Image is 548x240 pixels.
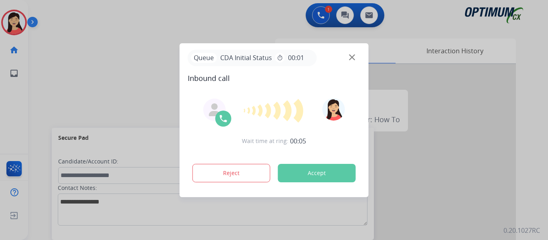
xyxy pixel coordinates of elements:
span: 00:05 [290,136,306,146]
button: Reject [193,164,270,182]
img: call-icon [219,114,228,123]
span: Inbound call [188,73,361,84]
img: close-button [349,54,355,60]
span: CDA Initial Status [217,53,275,63]
img: avatar [322,98,345,121]
span: Wait time at ring: [242,137,288,145]
p: Queue [191,53,217,63]
span: 00:01 [288,53,304,63]
mat-icon: timer [277,54,283,61]
button: Accept [278,164,356,182]
p: 0.20.1027RC [503,226,540,235]
img: agent-avatar [208,103,221,116]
